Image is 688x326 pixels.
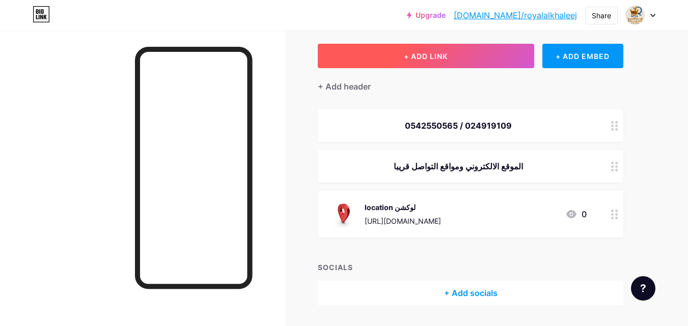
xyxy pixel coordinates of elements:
[318,80,371,93] div: + Add header
[330,201,356,227] img: location لوكشن
[330,120,587,132] div: 0542550565 / 024919109
[318,44,534,68] button: + ADD LINK
[592,10,611,21] div: Share
[365,202,441,213] div: location لوكشن
[407,11,446,19] a: Upgrade
[625,6,645,25] img: goldenearth22
[318,262,623,273] div: SOCIALS
[404,52,448,61] span: + ADD LINK
[542,44,623,68] div: + ADD EMBED
[454,9,577,21] a: [DOMAIN_NAME]/royalalkhaleej
[365,216,441,226] div: [URL][DOMAIN_NAME]
[565,208,587,220] div: 0
[330,160,587,172] div: الموقع الالكتروني ومواقع التواصل قريبا
[318,281,623,305] div: + Add socials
